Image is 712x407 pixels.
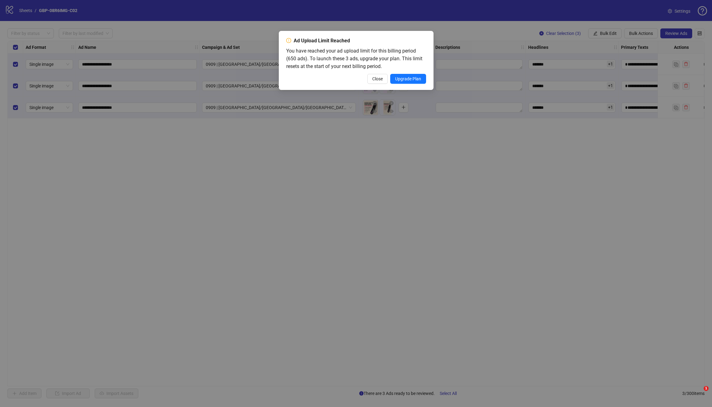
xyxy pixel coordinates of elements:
[367,74,388,84] button: Close
[286,48,422,69] span: You have reached your ad upload limit for this billing period (650 ads). To launch these 3 ads, u...
[395,76,421,81] span: Upgrade Plan
[294,37,350,45] div: Ad Upload Limit Reached
[390,74,426,84] button: Upgrade Plan
[286,38,291,43] span: exclamation-circle
[691,386,706,401] iframe: Intercom live chat
[372,76,383,81] span: Close
[704,386,709,391] span: 1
